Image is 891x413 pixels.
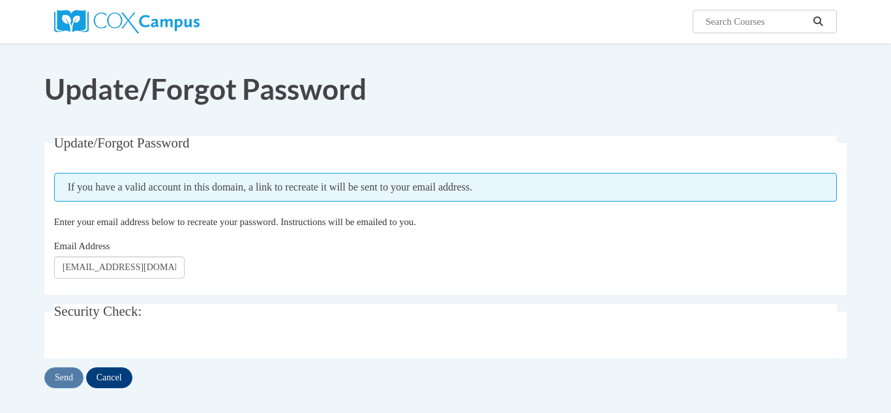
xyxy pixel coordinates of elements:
[54,241,110,251] span: Email Address
[44,72,367,106] span: Update/Forgot Password
[54,10,200,33] img: Cox Campus
[54,303,142,319] span: Security Check:
[704,14,809,29] input: Search Courses
[54,217,416,227] span: Enter your email address below to recreate your password. Instructions will be emailed to you.
[54,15,200,26] a: Cox Campus
[813,17,824,27] i: 
[54,173,838,202] span: If you have a valid account in this domain, a link to recreate it will be sent to your email addr...
[809,14,828,29] button: Search
[86,367,132,388] input: Cancel
[54,256,185,279] input: Email
[54,135,190,151] span: Update/Forgot Password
